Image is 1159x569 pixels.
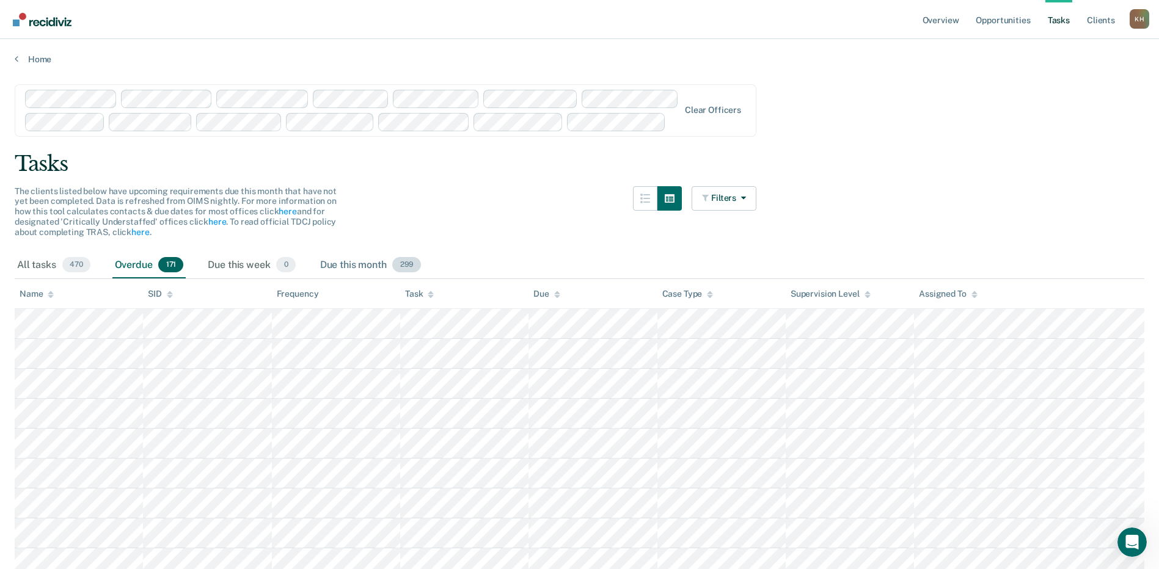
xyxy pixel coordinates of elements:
a: here [279,206,296,216]
div: Tasks [15,151,1144,176]
a: Home [15,54,1144,65]
button: Filters [692,186,756,211]
div: Frequency [277,289,319,299]
a: here [208,217,226,227]
span: 171 [158,257,183,273]
span: 0 [276,257,295,273]
div: K H [1130,9,1149,29]
a: here [131,227,149,237]
div: Due this month299 [318,252,424,279]
div: Name [20,289,54,299]
div: Clear officers [685,105,741,115]
span: The clients listed below have upcoming requirements due this month that have not yet been complet... [15,186,337,237]
div: Task [405,289,434,299]
img: Recidiviz [13,13,71,26]
div: Assigned To [919,289,977,299]
div: Due this week0 [205,252,298,279]
iframe: Intercom live chat [1117,527,1147,557]
div: Supervision Level [791,289,871,299]
div: Due [533,289,560,299]
button: Profile dropdown button [1130,9,1149,29]
span: 299 [392,257,421,273]
span: 470 [62,257,90,273]
div: Case Type [662,289,714,299]
div: Overdue171 [112,252,186,279]
div: SID [148,289,173,299]
div: All tasks470 [15,252,93,279]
